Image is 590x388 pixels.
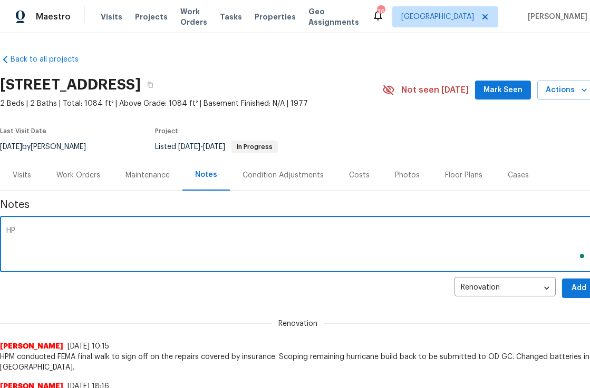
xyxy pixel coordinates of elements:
[6,227,589,264] textarea: To enrich screen reader interactions, please activate Accessibility in Grammarly extension settings
[135,12,168,22] span: Projects
[220,13,242,21] span: Tasks
[233,144,277,150] span: In Progress
[155,143,278,151] span: Listed
[483,84,523,97] span: Mark Seen
[141,75,160,94] button: Copy Address
[155,128,178,134] span: Project
[56,170,100,181] div: Work Orders
[570,282,587,295] span: Add
[243,170,324,181] div: Condition Adjustments
[178,143,225,151] span: -
[67,343,109,350] span: [DATE] 10:15
[401,85,469,95] span: Not seen [DATE]
[445,170,482,181] div: Floor Plans
[180,6,207,27] span: Work Orders
[125,170,170,181] div: Maintenance
[203,143,225,151] span: [DATE]
[508,170,529,181] div: Cases
[255,12,296,22] span: Properties
[178,143,200,151] span: [DATE]
[377,6,384,17] div: 36
[101,12,122,22] span: Visits
[308,6,359,27] span: Geo Assignments
[475,81,531,100] button: Mark Seen
[546,84,587,97] span: Actions
[401,12,474,22] span: [GEOGRAPHIC_DATA]
[349,170,370,181] div: Costs
[454,275,556,301] div: Renovation
[36,12,71,22] span: Maestro
[395,170,420,181] div: Photos
[195,170,217,180] div: Notes
[524,12,587,22] span: [PERSON_NAME]
[272,319,324,329] span: Renovation
[13,170,31,181] div: Visits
